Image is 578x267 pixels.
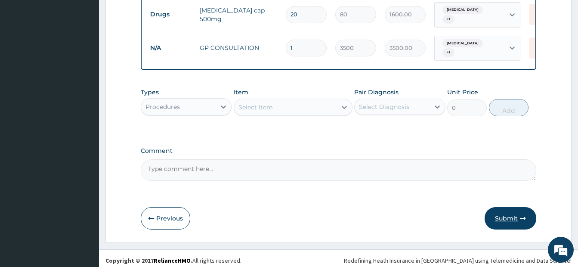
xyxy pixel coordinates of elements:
span: We're online! [50,79,119,166]
div: Chat with us now [45,48,145,59]
label: Types [141,89,159,96]
span: [MEDICAL_DATA] [442,6,483,14]
button: Previous [141,207,190,230]
div: Select Diagnosis [359,102,409,111]
span: + 1 [442,15,454,24]
label: Pair Diagnosis [354,88,399,96]
td: GP CONSULTATION [195,39,281,56]
td: Drugs [146,6,195,22]
label: Item [234,88,248,96]
textarea: Type your message and hit 'Enter' [4,177,164,207]
button: Add [489,99,529,116]
div: Minimize live chat window [141,4,162,25]
span: [MEDICAL_DATA] [442,39,483,48]
strong: Copyright © 2017 . [105,257,192,264]
label: Comment [141,147,536,155]
td: N/A [146,40,195,56]
td: [MEDICAL_DATA] cap 500mg [195,2,281,28]
div: Procedures [145,102,180,111]
span: + 1 [442,48,454,57]
a: RelianceHMO [154,257,191,264]
button: Submit [485,207,536,230]
img: d_794563401_company_1708531726252_794563401 [16,43,35,65]
div: Select Item [238,103,273,112]
label: Unit Price [447,88,478,96]
div: Redefining Heath Insurance in [GEOGRAPHIC_DATA] using Telemedicine and Data Science! [344,256,572,265]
